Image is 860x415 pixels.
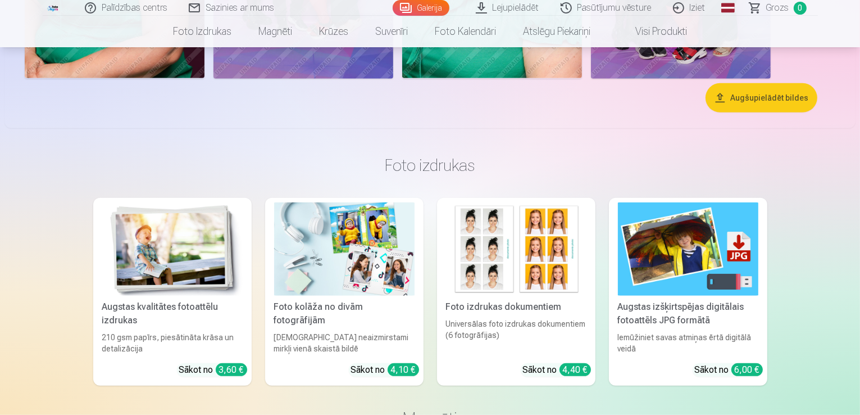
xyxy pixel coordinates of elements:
[306,16,362,47] a: Krūzes
[351,363,419,377] div: Sākot no
[559,363,591,376] div: 4,40 €
[102,202,243,296] img: Augstas kvalitātes fotoattēlu izdrukas
[442,318,591,354] div: Universālas foto izdrukas dokumentiem (6 fotogrāfijas)
[98,300,247,327] div: Augstas kvalitātes fotoattēlu izdrukas
[442,300,591,314] div: Foto izdrukas dokumentiem
[362,16,421,47] a: Suvenīri
[437,198,595,386] a: Foto izdrukas dokumentiemFoto izdrukas dokumentiemUniversālas foto izdrukas dokumentiem (6 fotogr...
[618,202,758,296] img: Augstas izšķirtspējas digitālais fotoattēls JPG formātā
[93,198,252,386] a: Augstas kvalitātes fotoattēlu izdrukasAugstas kvalitātes fotoattēlu izdrukas210 gsm papīrs, piesā...
[388,363,419,376] div: 4,10 €
[446,202,586,296] img: Foto izdrukas dokumentiem
[98,332,247,354] div: 210 gsm papīrs, piesātināta krāsa un detalizācija
[523,363,591,377] div: Sākot no
[274,202,415,296] img: Foto kolāža no divām fotogrāfijām
[731,363,763,376] div: 6,00 €
[265,198,424,386] a: Foto kolāža no divām fotogrāfijāmFoto kolāža no divām fotogrāfijām[DEMOGRAPHIC_DATA] neaizmirstam...
[102,155,758,175] h3: Foto izdrukas
[509,16,604,47] a: Atslēgu piekariņi
[216,363,247,376] div: 3,60 €
[794,2,807,15] span: 0
[613,332,763,354] div: Iemūžiniet savas atmiņas ērtā digitālā veidā
[766,1,789,15] span: Grozs
[179,363,247,377] div: Sākot no
[47,4,60,11] img: /fa1
[245,16,306,47] a: Magnēti
[160,16,245,47] a: Foto izdrukas
[706,83,817,112] button: Augšupielādēt bildes
[270,332,419,354] div: [DEMOGRAPHIC_DATA] neaizmirstami mirkļi vienā skaistā bildē
[695,363,763,377] div: Sākot no
[270,300,419,327] div: Foto kolāža no divām fotogrāfijām
[604,16,700,47] a: Visi produkti
[421,16,509,47] a: Foto kalendāri
[613,300,763,327] div: Augstas izšķirtspējas digitālais fotoattēls JPG formātā
[609,198,767,386] a: Augstas izšķirtspējas digitālais fotoattēls JPG formātāAugstas izšķirtspējas digitālais fotoattēl...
